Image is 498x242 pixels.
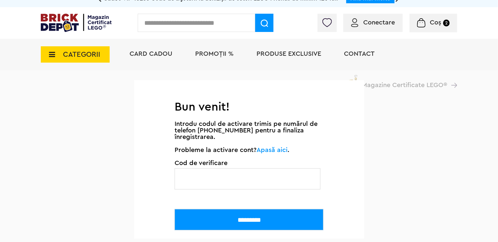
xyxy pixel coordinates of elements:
[430,19,441,26] span: Coș
[443,20,450,26] small: 2
[175,160,323,166] span: Cod de verificare
[351,19,395,26] a: Conectare
[63,51,100,58] span: CATEGORII
[363,19,395,26] span: Conectare
[257,147,288,153] a: Apasă aici
[344,51,375,57] a: Contact
[175,147,323,153] p: Probleme la activare cont? .
[175,100,323,114] h1: Bun venit!
[175,121,323,140] p: Introdu codul de activare trimis pe numărul de telefon [PHONE_NUMBER] pentru a finaliza înregistr...
[257,51,321,57] a: Produse exclusive
[195,51,234,57] a: PROMOȚII %
[130,51,172,57] a: Card Cadou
